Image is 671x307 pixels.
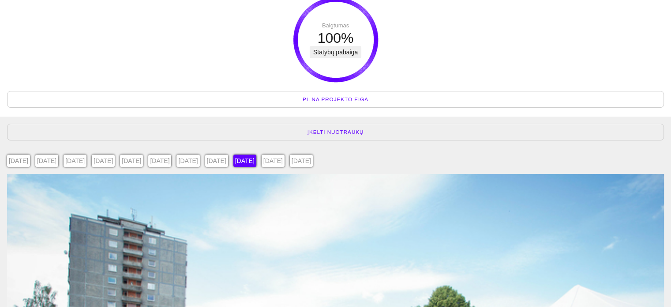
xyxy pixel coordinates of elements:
[120,155,148,167] a: [DATE]
[233,155,256,167] div: [DATE]
[262,155,290,167] a: [DATE]
[303,95,368,104] span: Pilna projekto eiga
[120,155,143,167] div: [DATE]
[35,155,58,167] div: [DATE]
[233,155,262,167] a: [DATE]
[64,155,86,167] div: [DATE]
[92,155,115,167] div: [DATE]
[307,128,364,136] span: Įkelti nuotraukų
[148,155,176,167] a: [DATE]
[205,155,233,167] a: [DATE]
[176,155,205,167] a: [DATE]
[318,34,354,42] div: 100%
[310,46,361,58] div: Statybų pabaiga
[322,21,349,30] div: Baigtumas
[262,155,285,167] div: [DATE]
[35,155,64,167] a: [DATE]
[290,155,318,167] a: [DATE]
[92,155,120,167] a: [DATE]
[7,155,35,167] a: [DATE]
[176,155,199,167] div: [DATE]
[290,155,313,167] div: [DATE]
[64,155,92,167] a: [DATE]
[205,155,228,167] div: [DATE]
[148,155,171,167] div: [DATE]
[7,155,30,167] div: [DATE]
